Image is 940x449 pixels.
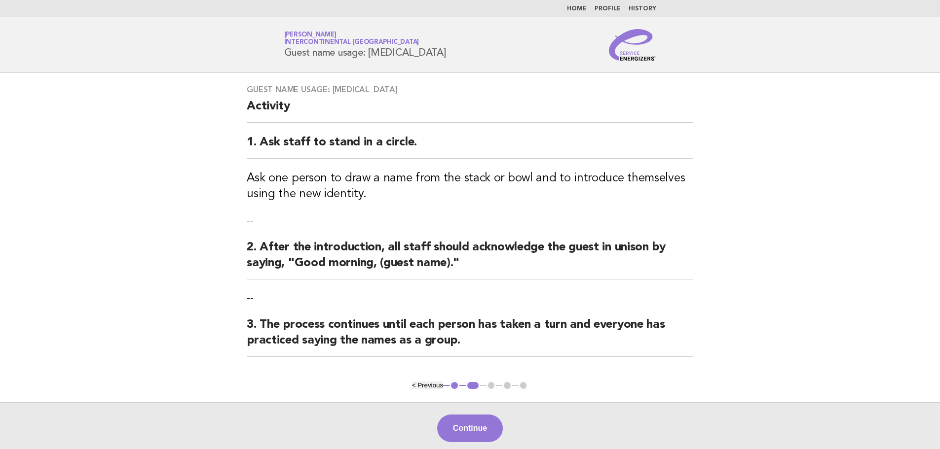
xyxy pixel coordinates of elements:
[247,291,693,305] p: --
[284,32,446,58] h1: Guest name usage: [MEDICAL_DATA]
[412,381,443,389] button: < Previous
[247,99,693,123] h2: Activity
[247,240,693,279] h2: 2. After the introduction, all staff should acknowledge the guest in unison by saying, "Good morn...
[284,32,419,45] a: [PERSON_NAME]InterContinental [GEOGRAPHIC_DATA]
[450,380,459,390] button: 1
[247,85,693,95] h3: Guest name usage: [MEDICAL_DATA]
[609,29,656,61] img: Service Energizers
[595,6,621,12] a: Profile
[247,135,693,159] h2: 1. Ask staff to stand in a circle.
[247,317,693,357] h2: 3. The process continues until each person has taken a turn and everyone has practiced saying the...
[247,171,693,202] h3: Ask one person to draw a name from the stack or bowl and to introduce themselves using the new id...
[284,39,419,46] span: InterContinental [GEOGRAPHIC_DATA]
[466,380,480,390] button: 2
[567,6,587,12] a: Home
[437,414,503,442] button: Continue
[629,6,656,12] a: History
[247,214,693,228] p: --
